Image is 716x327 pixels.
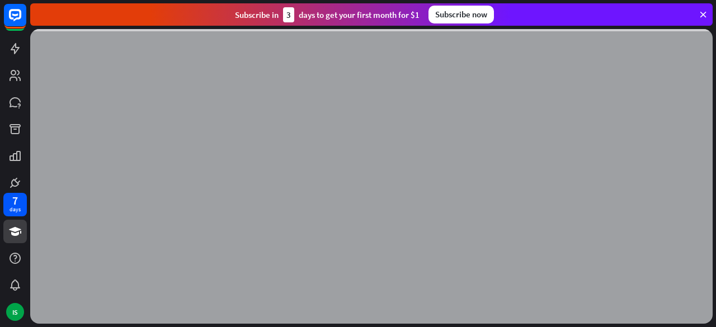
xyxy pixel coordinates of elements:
[10,206,21,214] div: days
[283,7,294,22] div: 3
[3,193,27,216] a: 7 days
[428,6,494,23] div: Subscribe now
[6,303,24,321] div: IS
[12,196,18,206] div: 7
[235,7,420,22] div: Subscribe in days to get your first month for $1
